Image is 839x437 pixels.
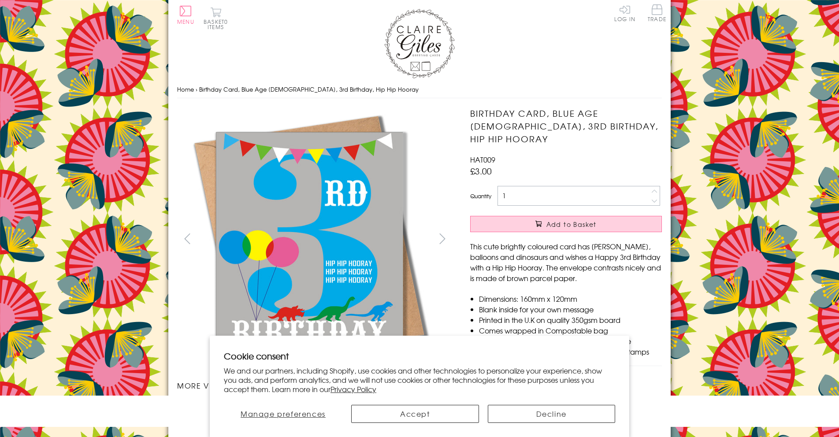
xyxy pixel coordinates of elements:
button: Decline [488,405,616,423]
button: next [433,229,453,248]
span: Manage preferences [241,408,326,419]
p: This cute brightly coloured card has [PERSON_NAME], balloons and dinosaurs and wishes a Happy 3rd... [470,241,662,283]
li: Dimensions: 160mm x 120mm [479,293,662,304]
h2: Cookie consent [224,350,615,362]
span: Add to Basket [546,220,597,229]
a: Home [177,85,194,93]
button: Manage preferences [224,405,342,423]
img: Claire Giles Greetings Cards [384,9,455,78]
p: We and our partners, including Shopify, use cookies and other technologies to personalize your ex... [224,366,615,393]
span: Menu [177,18,194,26]
button: Accept [351,405,479,423]
button: Basket0 items [204,7,228,30]
li: Printed in the U.K on quality 350gsm board [479,315,662,325]
label: Quantity [470,192,491,200]
span: Trade [648,4,666,22]
a: Trade [648,4,666,23]
span: › [196,85,197,93]
img: Birthday Card, Blue Age 3, 3rd Birthday, Hip Hip Hooray [177,107,442,371]
button: Menu [177,6,194,24]
span: Birthday Card, Blue Age [DEMOGRAPHIC_DATA], 3rd Birthday, Hip Hip Hooray [199,85,419,93]
span: HAT009 [470,154,495,165]
button: prev [177,229,197,248]
button: Add to Basket [470,216,662,232]
a: Log In [614,4,635,22]
span: £3.00 [470,165,492,177]
a: Privacy Policy [330,384,376,394]
li: Blank inside for your own message [479,304,662,315]
nav: breadcrumbs [177,81,662,99]
li: Comes wrapped in Compostable bag [479,325,662,336]
h3: More views [177,380,453,391]
span: 0 items [208,18,228,31]
h1: Birthday Card, Blue Age [DEMOGRAPHIC_DATA], 3rd Birthday, Hip Hip Hooray [470,107,662,145]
